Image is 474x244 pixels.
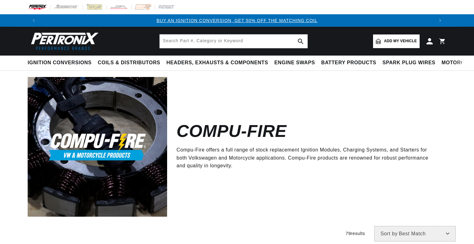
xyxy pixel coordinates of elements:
summary: Spark Plug Wires [379,56,438,70]
span: Sort by [381,231,398,236]
span: Coils & Distributors [98,60,160,66]
slideshow-component: Translation missing: en.sections.announcements.announcement_bar [12,14,462,27]
p: Compu-Fire offers a full range of stock replacement Ignition Modules, Charging Systems, and Start... [176,146,437,170]
a: Add my vehicle [373,34,420,48]
button: search button [294,34,308,48]
span: Spark Plug Wires [382,60,435,66]
summary: Battery Products [318,56,379,70]
a: BUY AN IGNITION CONVERSION, GET 50% OFF THE MATCHING COIL [157,18,317,23]
input: Search Part #, Category or Keyword [160,34,308,48]
span: Battery Products [321,60,376,66]
button: Translation missing: en.sections.announcements.next_announcement [434,14,446,27]
summary: Headers, Exhausts & Components [163,56,271,70]
summary: Coils & Distributors [95,56,163,70]
div: Announcement [40,17,434,24]
img: Pertronix [28,30,99,52]
span: Add my vehicle [384,38,417,44]
span: Ignition Conversions [28,60,92,66]
div: 1 of 3 [40,17,434,24]
summary: Ignition Conversions [28,56,95,70]
h2: Compu-Fire [176,124,286,138]
span: 79 results [346,231,365,236]
button: Translation missing: en.sections.announcements.previous_announcement [28,14,40,27]
img: Compu-Fire [28,77,167,216]
span: Headers, Exhausts & Components [166,60,268,66]
summary: Engine Swaps [271,56,318,70]
select: Sort by [374,226,456,242]
span: Engine Swaps [274,60,315,66]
